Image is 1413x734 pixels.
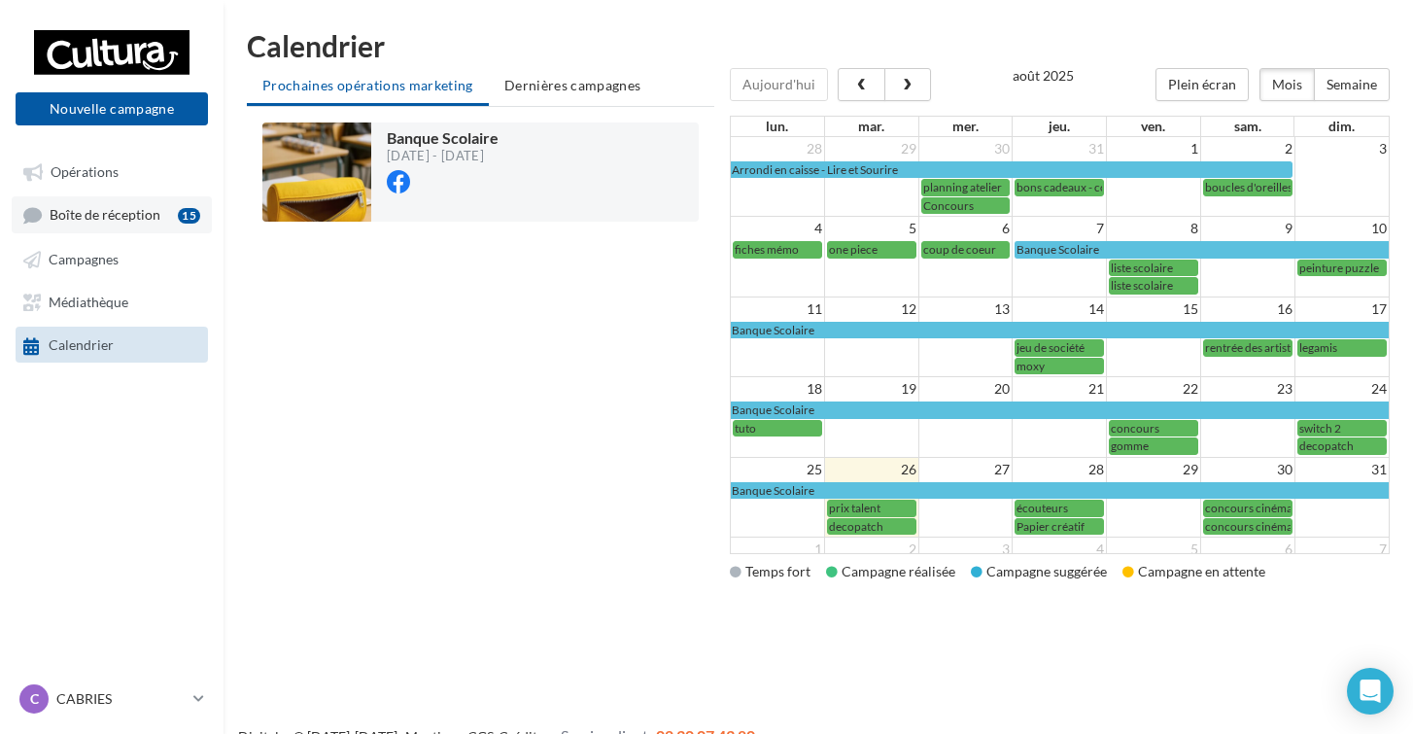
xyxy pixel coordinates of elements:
span: écouteurs [1017,501,1068,515]
a: decopatch [827,518,916,535]
div: Open Intercom Messenger [1347,668,1394,715]
td: 12 [824,297,918,321]
td: 6 [1200,538,1294,562]
a: tuto [733,420,822,437]
th: mer. [918,117,1013,136]
a: Banque Scolaire [1015,241,1389,258]
button: Aujourd'hui [730,68,828,101]
button: Mois [1259,68,1315,101]
td: 7 [1294,538,1389,562]
span: Concours [923,198,974,213]
td: 1 [731,538,825,562]
a: Opérations [12,154,212,189]
span: Banque Scolaire [1017,242,1099,257]
td: 13 [918,297,1013,321]
span: Boîte de réception [50,207,160,224]
span: peinture puzzle [1299,261,1379,275]
a: Boîte de réception15 [12,196,212,232]
span: tuto [735,421,756,436]
a: jeu de société [1015,339,1104,356]
td: 4 [731,217,825,241]
td: 5 [824,217,918,241]
span: gomme [1111,438,1149,453]
a: concours cinéma [1203,500,1292,516]
button: Nouvelle campagne [16,92,208,125]
span: rentrée des artistes [1205,340,1301,355]
td: 19 [824,377,918,402]
span: fiches mémo [735,242,799,257]
td: 17 [1294,297,1389,321]
td: 8 [1107,217,1201,241]
a: boucles d'oreilles [1203,179,1292,195]
a: moxy [1015,358,1104,374]
a: Banque Scolaire [731,402,1389,418]
td: 30 [1200,457,1294,481]
a: liste scolaire [1109,260,1198,276]
td: 28 [1013,457,1107,481]
span: coup de coeur [923,242,996,257]
td: 27 [918,457,1013,481]
td: 26 [824,457,918,481]
a: écouteurs [1015,500,1104,516]
div: [DATE] - [DATE] [387,150,499,162]
span: prix talent [829,501,880,515]
span: switch 2 [1299,421,1341,436]
td: 10 [1294,217,1389,241]
td: 22 [1107,377,1201,402]
td: 2 [1200,137,1294,160]
td: 28 [731,137,825,160]
span: boucles d'oreilles [1205,180,1292,194]
a: rentrée des artistes [1203,339,1292,356]
a: Banque Scolaire [731,322,1389,338]
span: Campagnes [49,251,119,267]
th: ven. [1106,117,1200,136]
span: Banque Scolaire [732,323,814,337]
td: 1 [1107,137,1201,160]
a: planning atelier [921,179,1011,195]
span: Papier créatif [1017,519,1085,534]
span: legamis [1299,340,1337,355]
div: Campagne suggérée [971,562,1107,581]
h2: août 2025 [1013,68,1074,83]
div: Temps fort [730,562,810,581]
td: 4 [1013,538,1107,562]
span: jeu de société [1017,340,1085,355]
td: 16 [1200,297,1294,321]
th: jeu. [1013,117,1107,136]
td: 3 [1294,137,1389,160]
span: planning atelier [923,180,1002,194]
p: CABRIES [56,689,186,709]
a: concours cinéma [1203,518,1292,535]
a: peinture puzzle [1297,260,1387,276]
td: 18 [731,377,825,402]
span: Arrondi en caisse - Lire et Sourire [732,162,898,177]
td: 11 [731,297,825,321]
button: Semaine [1314,68,1390,101]
td: 20 [918,377,1013,402]
a: gomme [1109,437,1198,454]
span: one piece [829,242,878,257]
th: dim. [1294,117,1389,136]
a: one piece [827,241,916,258]
a: concours [1109,420,1198,437]
span: decopatch [829,519,883,534]
a: Concours [921,197,1011,214]
a: Médiathèque [12,284,212,319]
h1: Calendrier [247,31,1390,60]
span: concours [1111,421,1159,436]
div: Campagne réalisée [826,562,955,581]
a: liste scolaire [1109,277,1198,294]
span: Banque Scolaire [732,483,814,498]
a: coup de coeur [921,241,1011,258]
td: 24 [1294,377,1389,402]
span: concours cinéma [1205,501,1292,515]
a: prix talent [827,500,916,516]
span: Opérations [51,163,119,180]
td: 9 [1200,217,1294,241]
span: Banque Scolaire [387,128,499,147]
th: sam. [1200,117,1294,136]
td: 14 [1013,297,1107,321]
td: 2 [824,538,918,562]
td: 31 [1294,457,1389,481]
td: 3 [918,538,1013,562]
